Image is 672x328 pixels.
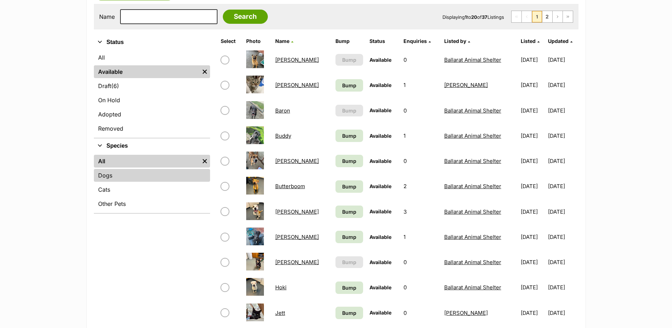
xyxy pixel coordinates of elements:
a: Last page [563,11,573,22]
span: Listed [521,38,536,44]
td: [DATE] [548,250,577,274]
td: [DATE] [518,275,547,300]
td: [DATE] [518,124,547,148]
span: Bump [342,258,356,266]
a: [PERSON_NAME] [275,158,319,164]
a: Draft [94,80,210,92]
strong: 20 [471,14,477,20]
a: Bump [335,155,363,167]
span: Updated [548,38,569,44]
span: Bump [342,107,356,114]
span: Bump [342,132,356,140]
td: [DATE] [548,199,577,224]
a: Remove filter [199,65,210,78]
button: Bump [335,54,363,66]
a: Ballarat Animal Shelter [444,284,501,291]
th: Select [218,35,243,47]
a: On Hold [94,94,210,106]
a: Page 2 [542,11,552,22]
a: Ballarat Animal Shelter [444,234,501,240]
a: Cats [94,183,210,196]
a: Bump [335,281,363,294]
strong: 1 [465,14,467,20]
span: Previous page [522,11,532,22]
span: Bump [342,157,356,165]
td: 0 [401,275,440,300]
td: 0 [401,250,440,274]
td: 0 [401,48,440,72]
a: Updated [548,38,572,44]
a: Other Pets [94,197,210,210]
button: Bump [335,256,363,268]
span: Bump [342,208,356,215]
a: Bump [335,130,363,142]
td: [DATE] [518,48,547,72]
a: Ballarat Animal Shelter [444,259,501,266]
span: Listed by [444,38,466,44]
div: Species [94,153,210,213]
div: Status [94,50,210,138]
button: Status [94,38,210,47]
td: [DATE] [548,98,577,123]
td: [DATE] [518,301,547,325]
label: Name [99,13,115,20]
span: Available [369,57,391,63]
a: Jett [275,310,285,316]
a: Baron [275,107,290,114]
a: Ballarat Animal Shelter [444,132,501,139]
strong: 37 [482,14,487,20]
span: Available [369,133,391,139]
td: [DATE] [518,174,547,198]
td: [DATE] [518,98,547,123]
span: Available [369,208,391,214]
th: Bump [333,35,366,47]
td: 1 [401,124,440,148]
a: Hoki [275,284,287,291]
span: Available [369,284,391,290]
a: Butterboom [275,183,305,190]
td: [DATE] [548,149,577,173]
span: Bump [342,56,356,64]
a: Enquiries [403,38,431,44]
td: [DATE] [548,275,577,300]
a: [PERSON_NAME] [275,234,319,240]
td: [DATE] [548,124,577,148]
td: [DATE] [548,48,577,72]
a: Ballarat Animal Shelter [444,158,501,164]
a: Listed [521,38,540,44]
a: [PERSON_NAME] [275,56,319,63]
a: Remove filter [199,155,210,168]
a: All [94,155,199,168]
td: [DATE] [548,73,577,97]
span: Bump [342,309,356,317]
td: [DATE] [548,174,577,198]
span: Available [369,310,391,316]
a: [PERSON_NAME] [444,310,488,316]
span: Available [369,107,391,113]
a: Ballarat Animal Shelter [444,56,501,63]
a: Bump [335,206,363,218]
a: Adopted [94,108,210,121]
span: Bump [342,82,356,89]
nav: Pagination [511,11,573,23]
a: [PERSON_NAME] [444,82,488,88]
a: Ballarat Animal Shelter [444,183,501,190]
td: [DATE] [518,149,547,173]
button: Bump [335,105,363,116]
input: Search [223,10,268,24]
a: Bump [335,79,363,92]
a: Available [94,65,199,78]
td: 0 [401,149,440,173]
span: Bump [342,284,356,291]
a: Listed by [444,38,470,44]
span: Available [369,234,391,240]
a: Bump [335,231,363,243]
td: 0 [401,98,440,123]
span: Available [369,183,391,189]
span: Displaying to of Listings [442,14,504,20]
span: Name [275,38,289,44]
td: [DATE] [518,225,547,249]
span: Available [369,158,391,164]
td: 1 [401,73,440,97]
span: Available [369,82,391,88]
